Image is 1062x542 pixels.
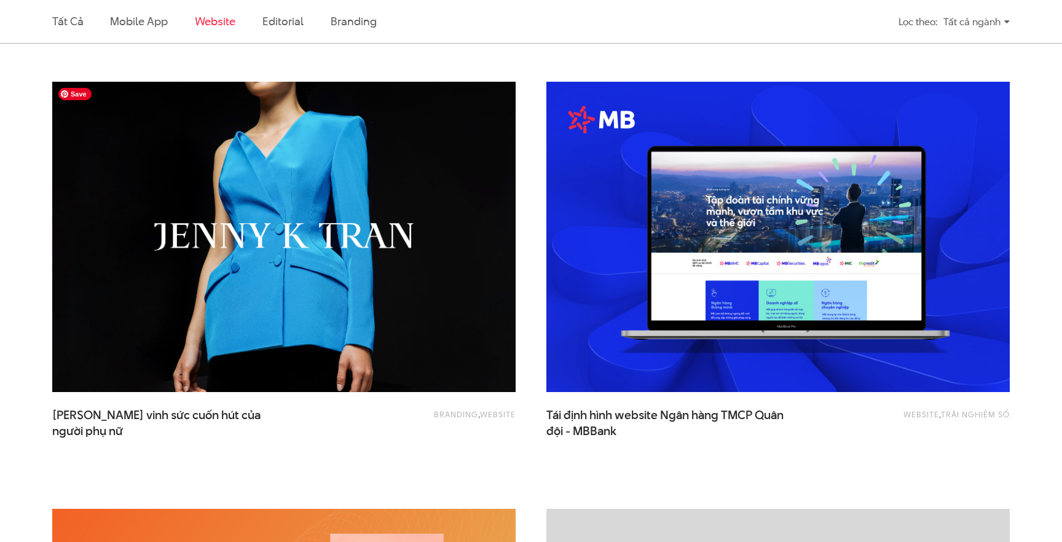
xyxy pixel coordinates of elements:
[943,11,1010,33] div: Tất cả ngành
[52,14,83,29] a: Tất cả
[480,409,516,420] a: Website
[546,407,792,438] a: Tái định hình website Ngân hàng TMCP Quânđội - MBBank
[903,409,939,420] a: Website
[899,11,937,33] div: Lọc theo:
[52,407,298,438] span: [PERSON_NAME] vinh sức cuốn hút của
[29,66,538,408] img: Jenny K Tran_Rebrand_Fashion_VietNam
[546,82,1010,392] img: tái định hình website ngân hàng tmcp quân đội mbbank
[52,423,123,439] span: người phụ nữ
[331,14,376,29] a: Branding
[546,407,792,438] span: Tái định hình website Ngân hàng TMCP Quân
[58,88,92,100] span: Save
[195,14,235,29] a: Website
[941,409,1010,420] a: Trải nghiệm số
[262,14,304,29] a: Editorial
[434,409,478,420] a: Branding
[824,407,1010,432] div: ,
[110,14,167,29] a: Mobile app
[546,423,616,439] span: đội - MBBank
[330,407,516,432] div: ,
[52,407,298,438] a: [PERSON_NAME] vinh sức cuốn hút củangười phụ nữ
